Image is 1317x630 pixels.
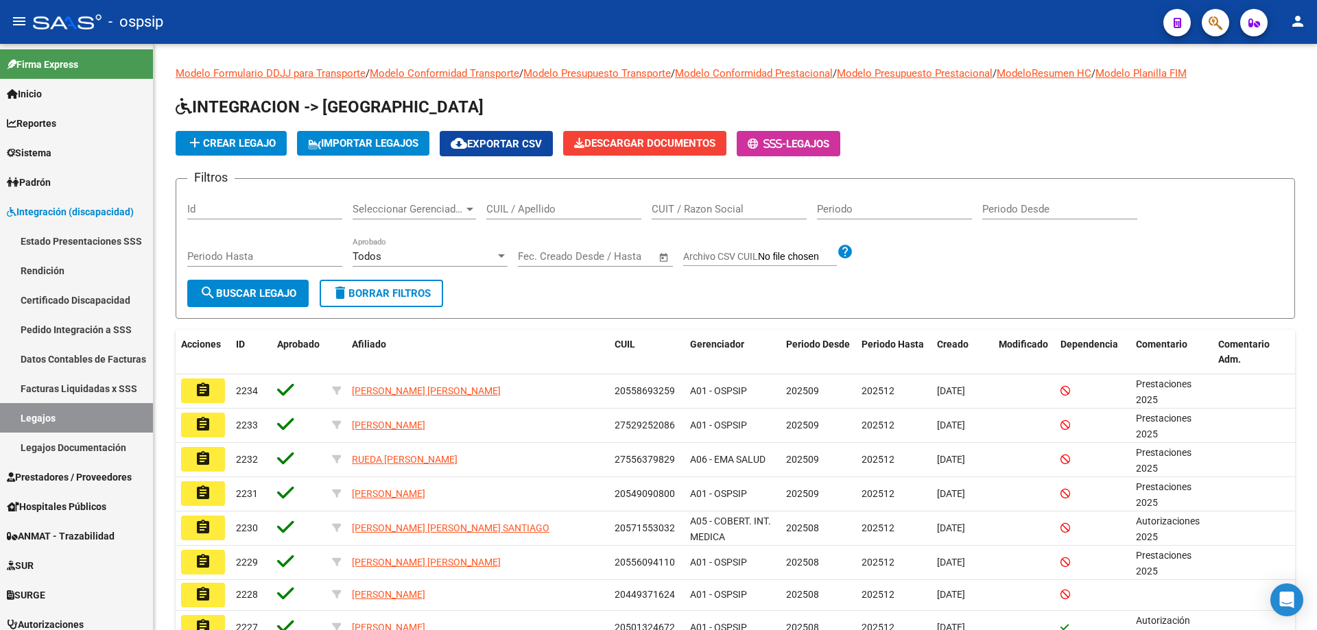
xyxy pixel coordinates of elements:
[353,250,381,263] span: Todos
[440,131,553,156] button: Exportar CSV
[176,97,484,117] span: INTEGRACION -> [GEOGRAPHIC_DATA]
[737,131,840,156] button: -Legajos
[1136,378,1191,405] span: Prestaciones 2025
[937,522,965,533] span: [DATE]
[195,553,211,570] mat-icon: assignment
[195,416,211,433] mat-icon: assignment
[615,488,675,499] span: 20549090800
[1136,516,1200,542] span: Autorizaciones 2025
[1218,339,1270,365] span: Comentario Adm.
[690,557,747,568] span: A01 - OSPSIP
[7,57,78,72] span: Firma Express
[937,557,965,568] span: [DATE]
[937,420,965,431] span: [DATE]
[781,330,856,375] datatable-header-cell: Periodo Desde
[997,67,1091,80] a: ModeloResumen HC
[352,557,501,568] span: [PERSON_NAME] [PERSON_NAME]
[236,454,258,465] span: 2232
[1290,13,1306,29] mat-icon: person
[1213,330,1295,375] datatable-header-cell: Comentario Adm.
[451,138,542,150] span: Exportar CSV
[1136,550,1191,577] span: Prestaciones 2025
[187,168,235,187] h3: Filtros
[187,134,203,151] mat-icon: add
[786,557,819,568] span: 202508
[346,330,609,375] datatable-header-cell: Afiliado
[7,529,115,544] span: ANMAT - Trazabilidad
[862,420,894,431] span: 202512
[187,137,276,149] span: Crear Legajo
[7,175,51,190] span: Padrón
[786,420,819,431] span: 202509
[523,67,671,80] a: Modelo Presupuesto Transporte
[748,138,786,150] span: -
[937,339,969,350] span: Creado
[690,454,766,465] span: A06 - EMA SALUD
[1060,339,1118,350] span: Dependencia
[230,330,272,375] datatable-header-cell: ID
[7,558,34,573] span: SUR
[352,339,386,350] span: Afiliado
[236,488,258,499] span: 2231
[352,488,425,499] span: [PERSON_NAME]
[615,339,635,350] span: CUIL
[352,420,425,431] span: [PERSON_NAME]
[690,516,771,542] span: A05 - COBERT. INT. MEDICA
[7,499,106,514] span: Hospitales Públicos
[11,13,27,29] mat-icon: menu
[320,280,443,307] button: Borrar Filtros
[675,67,833,80] a: Modelo Conformidad Prestacional
[195,586,211,603] mat-icon: assignment
[7,116,56,131] span: Reportes
[786,488,819,499] span: 202509
[200,284,216,301] mat-icon: search
[856,330,932,375] datatable-header-cell: Periodo Hasta
[1136,413,1191,439] span: Prestaciones 2025
[181,339,221,350] span: Acciones
[1270,583,1303,616] div: Open Intercom Messenger
[200,287,296,300] span: Buscar Legajo
[1095,67,1187,80] a: Modelo Planilla FIM
[352,454,458,465] span: RUEDA [PERSON_NAME]
[108,7,163,37] span: - ospsip
[1136,447,1191,474] span: Prestaciones 2025
[1130,330,1213,375] datatable-header-cell: Comentario
[187,280,309,307] button: Buscar Legajo
[786,138,829,150] span: Legajos
[236,339,245,350] span: ID
[7,204,134,219] span: Integración (discapacidad)
[7,145,51,160] span: Sistema
[574,137,715,149] span: Descargar Documentos
[277,339,320,350] span: Aprobado
[786,385,819,396] span: 202509
[615,589,675,600] span: 20449371624
[786,454,819,465] span: 202509
[690,589,747,600] span: A01 - OSPSIP
[332,284,348,301] mat-icon: delete
[862,589,894,600] span: 202512
[195,382,211,398] mat-icon: assignment
[786,589,819,600] span: 202508
[195,485,211,501] mat-icon: assignment
[176,330,230,375] datatable-header-cell: Acciones
[451,135,467,152] mat-icon: cloud_download
[176,67,366,80] a: Modelo Formulario DDJJ para Transporte
[862,454,894,465] span: 202512
[862,522,894,533] span: 202512
[236,589,258,600] span: 2228
[236,420,258,431] span: 2233
[352,385,501,396] span: [PERSON_NAME] [PERSON_NAME]
[1136,339,1187,350] span: Comentario
[563,131,726,156] button: Descargar Documentos
[236,385,258,396] span: 2234
[195,450,211,467] mat-icon: assignment
[586,250,652,263] input: Fecha fin
[615,385,675,396] span: 20558693259
[993,330,1055,375] datatable-header-cell: Modificado
[999,339,1048,350] span: Modificado
[352,589,425,600] span: [PERSON_NAME]
[615,522,675,533] span: 20571553032
[195,519,211,535] mat-icon: assignment
[297,131,429,156] button: IMPORTAR LEGAJOS
[353,203,464,215] span: Seleccionar Gerenciador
